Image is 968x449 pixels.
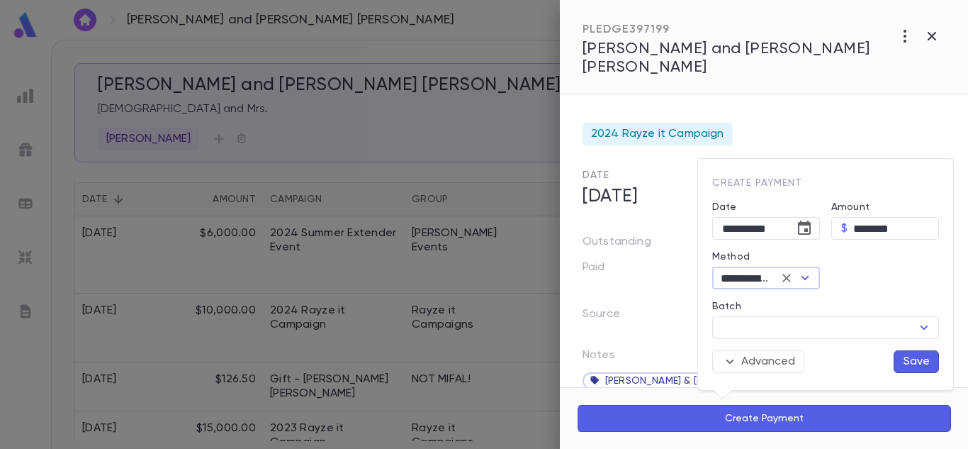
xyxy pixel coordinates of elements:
[712,251,750,262] label: Method
[712,350,804,373] button: Advanced
[712,178,802,188] span: Create Payment
[790,214,818,243] button: Choose date, selected date is Sep 1, 2025
[712,301,741,312] label: Batch
[914,318,934,338] button: Open
[712,201,820,213] label: Date
[795,268,815,288] button: Open
[831,201,869,213] label: Amount
[777,268,797,288] button: Clear
[841,221,848,235] p: $
[894,350,939,373] button: Save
